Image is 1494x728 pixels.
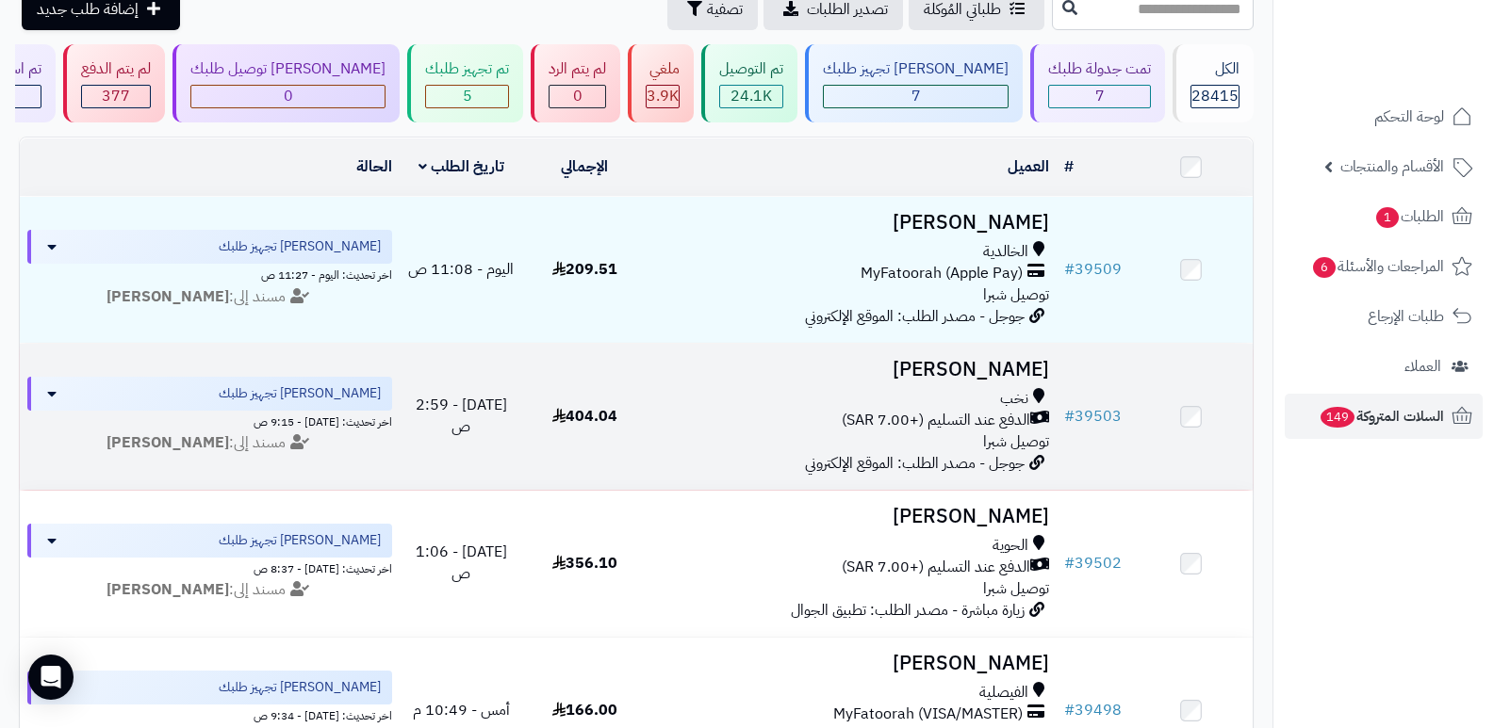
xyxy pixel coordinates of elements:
span: الأقسام والمنتجات [1340,154,1444,180]
div: تمت جدولة طلبك [1048,58,1151,80]
div: مسند إلى: [13,432,406,454]
a: لم يتم الدفع 377 [59,44,169,122]
span: 356.10 [552,552,617,574]
span: 209.51 [552,258,617,281]
span: الدفع عند التسليم (+7.00 SAR) [842,557,1030,578]
span: جوجل - مصدر الطلب: الموقع الإلكتروني [805,305,1025,328]
span: [PERSON_NAME] تجهيز طلبك [219,384,381,403]
a: # [1064,155,1074,178]
span: MyFatoorah (VISA/MASTER) [833,704,1023,725]
h3: [PERSON_NAME] [654,212,1050,234]
div: 3880 [647,86,679,107]
span: أمس - 10:49 م [413,699,510,721]
div: 0 [191,86,385,107]
span: زيارة مباشرة - مصدر الطلب: تطبيق الجوال [791,599,1025,622]
span: الفيصلية [979,682,1028,704]
div: لم يتم الدفع [81,58,151,80]
div: [PERSON_NAME] توصيل طلبك [190,58,386,80]
a: #39498 [1064,699,1122,721]
div: ملغي [646,58,680,80]
a: الإجمالي [561,155,608,178]
span: جوجل - مصدر الطلب: الموقع الإلكتروني [805,452,1025,475]
span: MyFatoorah (Apple Pay) [861,263,1023,284]
span: توصيل شبرا [983,283,1049,306]
a: لوحة التحكم [1285,94,1483,139]
div: اخر تحديث: [DATE] - 9:15 ص [27,411,392,430]
span: 377 [102,85,130,107]
div: 5 [426,86,508,107]
div: 7 [1049,86,1150,107]
a: تم تجهيز طلبك 5 [403,44,527,122]
a: تمت جدولة طلبك 7 [1026,44,1169,122]
span: توصيل شبرا [983,430,1049,453]
div: [PERSON_NAME] تجهيز طلبك [823,58,1009,80]
div: اخر تحديث: [DATE] - 8:37 ص [27,558,392,577]
span: نخب [1000,388,1028,410]
span: 166.00 [552,699,617,721]
span: العملاء [1404,353,1441,380]
span: 0 [573,85,583,107]
span: 5 [463,85,472,107]
span: # [1064,552,1075,574]
a: لم يتم الرد 0 [527,44,624,122]
span: الخالدية [983,241,1028,263]
span: 149 [1320,407,1354,429]
span: طلبات الإرجاع [1368,303,1444,330]
a: تم التوصيل 24.1K [698,44,801,122]
div: اخر تحديث: اليوم - 11:27 ص [27,264,392,283]
a: العملاء [1285,344,1483,389]
span: 28415 [1191,85,1239,107]
span: 24.1K [731,85,772,107]
div: 7 [824,86,1008,107]
div: مسند إلى: [13,579,406,601]
span: # [1064,405,1075,428]
h3: [PERSON_NAME] [654,653,1050,674]
a: طلبات الإرجاع [1285,294,1483,339]
span: 7 [1095,85,1105,107]
span: [PERSON_NAME] تجهيز طلبك [219,237,381,256]
div: 0 [550,86,605,107]
a: العميل [1008,155,1049,178]
a: تاريخ الطلب [419,155,504,178]
span: # [1064,699,1075,721]
span: المراجعات والأسئلة [1311,253,1444,280]
span: توصيل شبرا [983,577,1049,600]
span: 3.9K [647,85,679,107]
a: المراجعات والأسئلة6 [1285,244,1483,289]
span: اليوم - 11:08 ص [408,258,514,281]
span: 7 [911,85,921,107]
strong: [PERSON_NAME] [107,578,229,601]
strong: [PERSON_NAME] [107,431,229,454]
span: 404.04 [552,405,617,428]
h3: [PERSON_NAME] [654,359,1050,380]
strong: [PERSON_NAME] [107,285,229,308]
div: تم التوصيل [719,58,783,80]
span: [DATE] - 1:06 ص [416,541,507,585]
span: لوحة التحكم [1374,104,1444,130]
span: [PERSON_NAME] تجهيز طلبك [219,531,381,550]
a: ملغي 3.9K [624,44,698,122]
span: الحوية [993,535,1028,557]
span: 1 [1376,207,1400,229]
span: 6 [1313,257,1337,279]
span: الدفع عند التسليم (+7.00 SAR) [842,410,1030,431]
div: الكل [1190,58,1240,80]
a: [PERSON_NAME] توصيل طلبك 0 [169,44,403,122]
div: 377 [82,86,150,107]
a: [PERSON_NAME] تجهيز طلبك 7 [801,44,1026,122]
span: [PERSON_NAME] تجهيز طلبك [219,678,381,697]
a: #39503 [1064,405,1122,428]
a: الطلبات1 [1285,194,1483,239]
span: [DATE] - 2:59 ص [416,394,507,438]
div: اخر تحديث: [DATE] - 9:34 ص [27,704,392,724]
a: #39502 [1064,552,1122,574]
a: الكل28415 [1169,44,1257,122]
span: 0 [284,85,293,107]
a: السلات المتروكة149 [1285,394,1483,439]
span: # [1064,258,1075,281]
div: Open Intercom Messenger [28,655,74,700]
span: السلات المتروكة [1319,403,1444,429]
a: الحالة [356,155,392,178]
div: تم تجهيز طلبك [425,58,509,80]
a: #39509 [1064,258,1122,281]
